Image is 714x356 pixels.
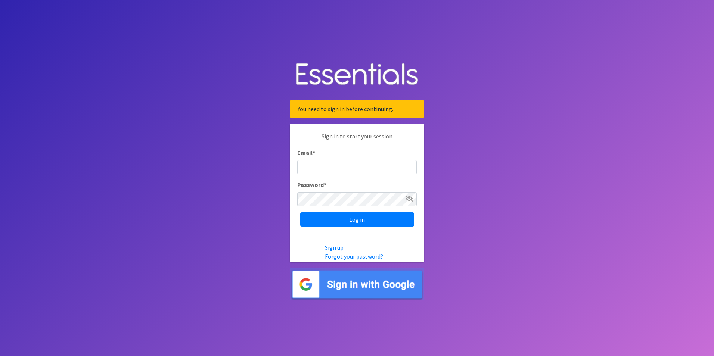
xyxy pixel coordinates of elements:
[325,253,383,260] a: Forgot your password?
[290,100,424,118] div: You need to sign in before continuing.
[313,149,315,156] abbr: required
[297,132,417,148] p: Sign in to start your session
[297,148,315,157] label: Email
[297,180,326,189] label: Password
[300,212,414,227] input: Log in
[290,268,424,301] img: Sign in with Google
[324,181,326,188] abbr: required
[325,244,344,251] a: Sign up
[290,56,424,94] img: Human Essentials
